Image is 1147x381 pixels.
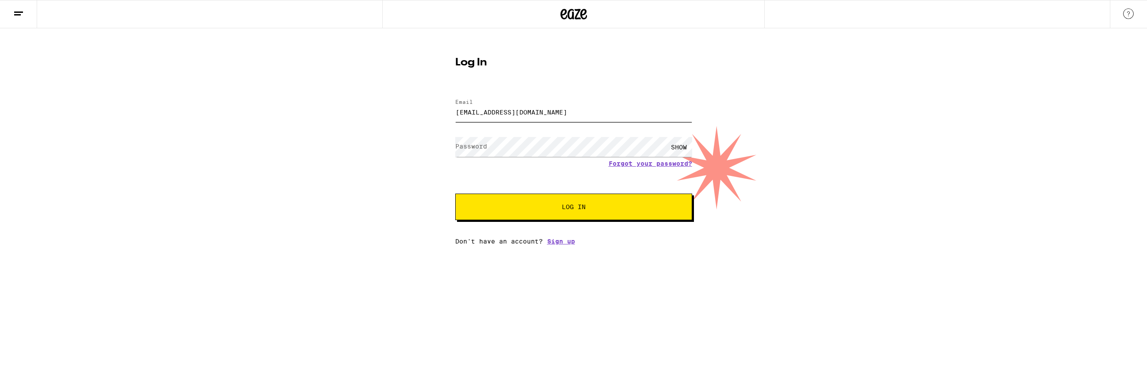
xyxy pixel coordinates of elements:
[455,57,692,68] h1: Log In
[609,160,692,167] a: Forgot your password?
[455,194,692,220] button: Log In
[547,238,575,245] a: Sign up
[455,238,692,245] div: Don't have an account?
[455,102,692,122] input: Email
[562,204,586,210] span: Log In
[666,137,692,157] div: SHOW
[455,143,487,150] label: Password
[5,6,64,13] span: Hi. Need any help?
[455,99,473,105] label: Email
